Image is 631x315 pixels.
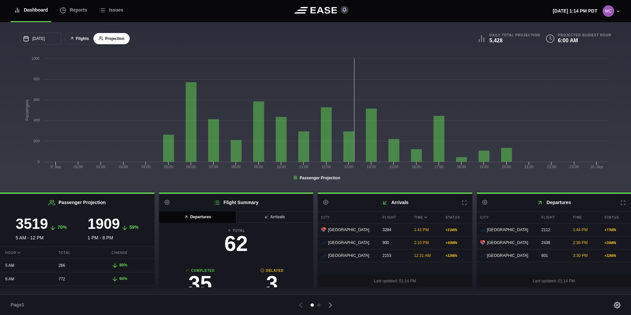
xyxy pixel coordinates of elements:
text: 19:00 [480,165,489,169]
b: 6:00 AM [558,38,578,43]
span: 2:10 PM [414,240,429,245]
button: Departures [159,211,237,223]
h3: 1909 [87,217,120,231]
p: [DATE] 1:14 PM PDT [553,8,597,15]
span: Page 1 [11,301,27,308]
h3: 3 [236,273,308,294]
text: 800 [34,77,40,81]
div: Total [53,247,101,259]
text: 09:00 [254,165,263,169]
text: 13:00 [344,165,353,169]
div: 266 [53,259,101,272]
text: 06:00 [186,165,196,169]
text: 1000 [32,56,40,60]
span: 80% [119,263,127,267]
text: 18:00 [457,165,466,169]
span: [GEOGRAPHIC_DATA] [487,240,528,246]
text: 10:00 [277,165,286,169]
span: [GEOGRAPHIC_DATA] [487,227,528,233]
b: Total [164,228,308,233]
text: 16:00 [412,165,421,169]
text: 04:00 [141,165,150,169]
tspan: 10. Sep [590,165,603,169]
text: 07:00 [209,165,218,169]
h3: 35 [164,273,236,294]
div: + 77 MIN [605,227,628,232]
text: 11:00 [299,165,308,169]
div: Time [411,212,441,223]
div: Last updated: 01:14 PM [318,275,472,287]
button: Arrivals [236,211,313,223]
h2: Arrivals [318,194,472,211]
div: + 26 MIN [605,240,628,245]
div: 2112 [538,224,568,236]
div: 900 [379,236,409,249]
div: 1 PM - 8 PM [77,217,149,241]
text: 01:00 [74,165,83,169]
text: 400 [34,118,40,122]
span: 2:36 PM [573,240,588,245]
text: 600 [34,98,40,102]
text: 15:00 [389,165,399,169]
tspan: Passengers [25,100,29,121]
div: City [318,212,378,223]
text: 0 [38,160,40,164]
text: 12:00 [322,165,331,169]
div: + 32 MIN [605,253,628,258]
a: Delayed3 [236,268,308,297]
div: 2153 [379,249,409,262]
button: Projection [93,33,130,45]
h2: Flight Summary [159,194,314,211]
div: Flight [379,212,409,223]
span: 3:30 PM [573,253,588,258]
b: Delayed [236,268,308,273]
span: 1:44 PM [573,227,588,232]
b: Completed [164,268,236,273]
b: Projected Busiest Hour [558,33,611,37]
img: 1153cdcb26907aa7d1cda5a03a6cdb74 [603,5,614,17]
b: 5,428 [489,38,503,43]
h3: 3519 [16,217,48,231]
text: 23:00 [570,165,579,169]
text: 08:00 [232,165,241,169]
tspan: 9. Sep [50,165,61,169]
text: 14:00 [367,165,376,169]
div: 3284 [379,224,409,236]
a: Total62 [164,228,308,258]
span: [GEOGRAPHIC_DATA] [328,240,369,246]
div: 2438 [538,236,568,249]
text: 03:00 [119,165,128,169]
button: Flights [64,33,94,45]
span: 12:21 AM [414,253,431,258]
span: [GEOGRAPHIC_DATA] [328,227,369,233]
span: 70% [57,225,67,230]
span: 59% [129,225,139,230]
div: 601 [538,249,568,262]
h3: 62 [164,233,308,254]
span: 94% [119,276,127,281]
div: Change [106,247,154,259]
b: Daily Total Projection [489,33,540,37]
div: 772 [53,273,101,285]
text: 200 [34,139,40,143]
div: Time [570,212,600,223]
div: 5 AM - 12 PM [5,217,77,241]
div: + 40 MIN [446,240,469,245]
div: 414 [53,286,101,299]
a: Completed35 [164,268,236,297]
text: 21:00 [524,165,534,169]
text: 05:00 [164,165,173,169]
div: + 31 MIN [446,227,469,232]
span: [GEOGRAPHIC_DATA] [328,253,369,259]
tspan: Passenger Projection [300,176,340,180]
div: Flight [538,212,568,223]
text: 20:00 [502,165,511,169]
div: + 32 MIN [446,253,469,258]
input: mm/dd/yyyy [20,33,61,45]
text: 02:00 [96,165,106,169]
span: 1:41 PM [414,227,429,232]
span: [GEOGRAPHIC_DATA] [487,253,528,259]
text: 17:00 [434,165,444,169]
div: City [477,212,537,223]
text: 22:00 [547,165,556,169]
